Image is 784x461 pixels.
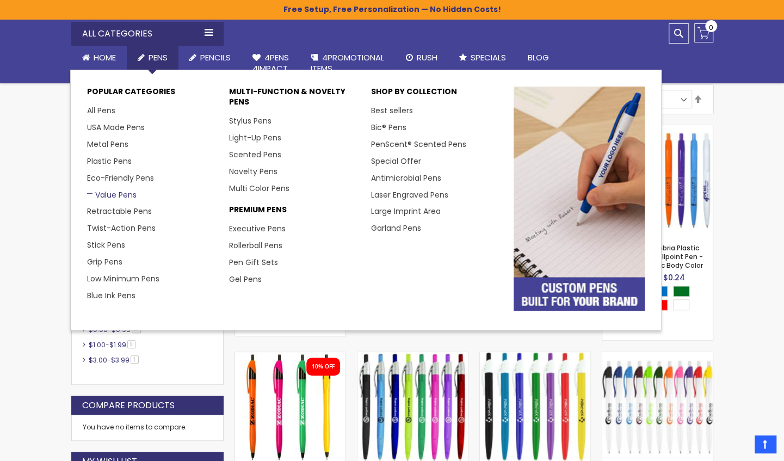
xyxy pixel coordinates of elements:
[86,340,139,349] a: $1.00-$1.999
[235,352,345,361] a: Neon Slimster Pen
[149,52,168,63] span: Pens
[89,325,108,334] span: $0.00
[87,189,137,200] a: Value Pens
[112,325,131,334] span: $0.99
[229,166,277,177] a: Novelty Pens
[87,290,135,301] a: Blue Ink Pens
[694,23,713,42] a: 0
[517,46,560,70] a: Blog
[87,156,132,167] a: Plastic Pens
[694,432,784,461] iframe: Google Customer Reviews
[312,363,335,371] div: 10% OFF
[89,340,106,349] span: $1.00
[602,352,713,361] a: Preston W Click Pen
[82,399,175,411] strong: Compare Products
[371,156,421,167] a: Special Offer
[87,87,218,102] p: Popular Categories
[87,223,156,233] a: Twist-Action Pens
[229,257,278,268] a: Pen Gift Sets
[71,415,224,440] div: You have no items to compare.
[514,87,645,310] img: custom-pens
[109,340,126,349] span: $1.99
[71,46,127,70] a: Home
[127,46,178,70] a: Pens
[311,52,384,74] span: 4PROMOTIONAL ITEMS
[71,22,224,46] div: All Categories
[229,223,286,234] a: Executive Pens
[528,52,549,63] span: Blog
[229,274,262,285] a: Gel Pens
[673,286,689,297] div: Green
[300,46,395,81] a: 4PROMOTIONALITEMS
[86,325,145,334] a: $0.00-$0.9950
[127,340,135,348] span: 9
[131,355,139,364] span: 1
[371,189,448,200] a: Laser Engraved Pens
[86,355,143,365] a: $3.00-$3.991
[89,355,107,365] span: $3.00
[111,355,129,365] span: $3.99
[673,299,689,310] div: White
[480,352,590,361] a: Preston B Click Pen
[229,205,360,220] p: Premium Pens
[357,352,468,361] a: Preston Translucent Pen
[229,183,289,194] a: Multi Color Pens
[229,132,281,143] a: Light-Up Pens
[87,139,128,150] a: Metal Pens
[87,239,125,250] a: Stick Pens
[229,240,282,251] a: Rollerball Pens
[200,52,231,63] span: Pencils
[229,115,271,126] a: Stylus Pens
[371,87,502,102] p: Shop By Collection
[229,149,281,160] a: Scented Pens
[417,52,437,63] span: Rush
[663,272,685,283] span: $0.24
[242,46,300,81] a: 4Pens4impact
[87,105,115,116] a: All Pens
[371,105,413,116] a: Best sellers
[252,52,289,74] span: 4Pens 4impact
[371,173,441,183] a: Antimicrobial Pens
[87,256,122,267] a: Grip Pens
[395,46,448,70] a: Rush
[709,22,713,33] span: 0
[371,139,466,150] a: PenScent® Scented Pens
[94,52,116,63] span: Home
[87,173,154,183] a: Eco-Friendly Pens
[371,206,441,217] a: Large Imprint Area
[371,122,406,133] a: Bic® Pens
[87,122,145,133] a: USA Made Pens
[471,52,506,63] span: Specials
[229,87,360,113] p: Multi-Function & Novelty Pens
[87,273,159,284] a: Low Minimum Pens
[371,223,421,233] a: Garland Pens
[448,46,517,70] a: Specials
[87,206,152,217] a: Retractable Pens
[178,46,242,70] a: Pencils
